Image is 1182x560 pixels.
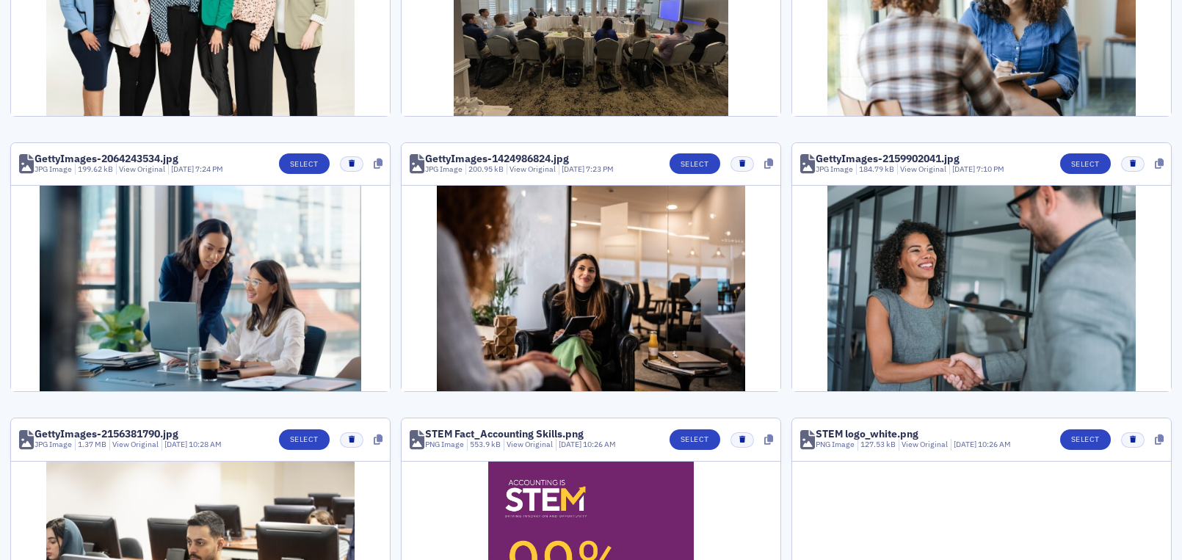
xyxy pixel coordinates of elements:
[816,429,918,439] div: STEM logo_white.png
[858,439,896,451] div: 127.53 kB
[976,164,1004,174] span: 7:10 PM
[425,439,464,451] div: PNG Image
[425,153,569,164] div: GettyImages-1424986824.jpg
[816,164,853,175] div: JPG Image
[35,153,178,164] div: GettyImages-2064243534.jpg
[112,439,159,449] a: View Original
[75,439,107,451] div: 1.37 MB
[954,439,978,449] span: [DATE]
[510,164,556,174] a: View Original
[195,164,223,174] span: 7:24 PM
[425,164,463,175] div: JPG Image
[467,439,501,451] div: 553.9 kB
[586,164,614,174] span: 7:23 PM
[75,164,114,175] div: 199.62 kB
[670,429,720,450] button: Select
[189,439,222,449] span: 10:28 AM
[425,429,584,439] div: STEM Fact_Accounting Skills.png
[952,164,976,174] span: [DATE]
[35,164,72,175] div: JPG Image
[35,439,72,451] div: JPG Image
[856,164,895,175] div: 184.79 kB
[119,164,165,174] a: View Original
[1060,429,1111,450] button: Select
[1060,153,1111,174] button: Select
[35,429,178,439] div: GettyImages-2156381790.jpg
[171,164,195,174] span: [DATE]
[583,439,616,449] span: 10:26 AM
[279,429,330,450] button: Select
[465,164,504,175] div: 200.95 kB
[164,439,189,449] span: [DATE]
[902,439,948,449] a: View Original
[816,153,960,164] div: GettyImages-2159902041.jpg
[900,164,946,174] a: View Original
[562,164,586,174] span: [DATE]
[670,153,720,174] button: Select
[507,439,553,449] a: View Original
[279,153,330,174] button: Select
[816,439,855,451] div: PNG Image
[559,439,583,449] span: [DATE]
[978,439,1011,449] span: 10:26 AM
